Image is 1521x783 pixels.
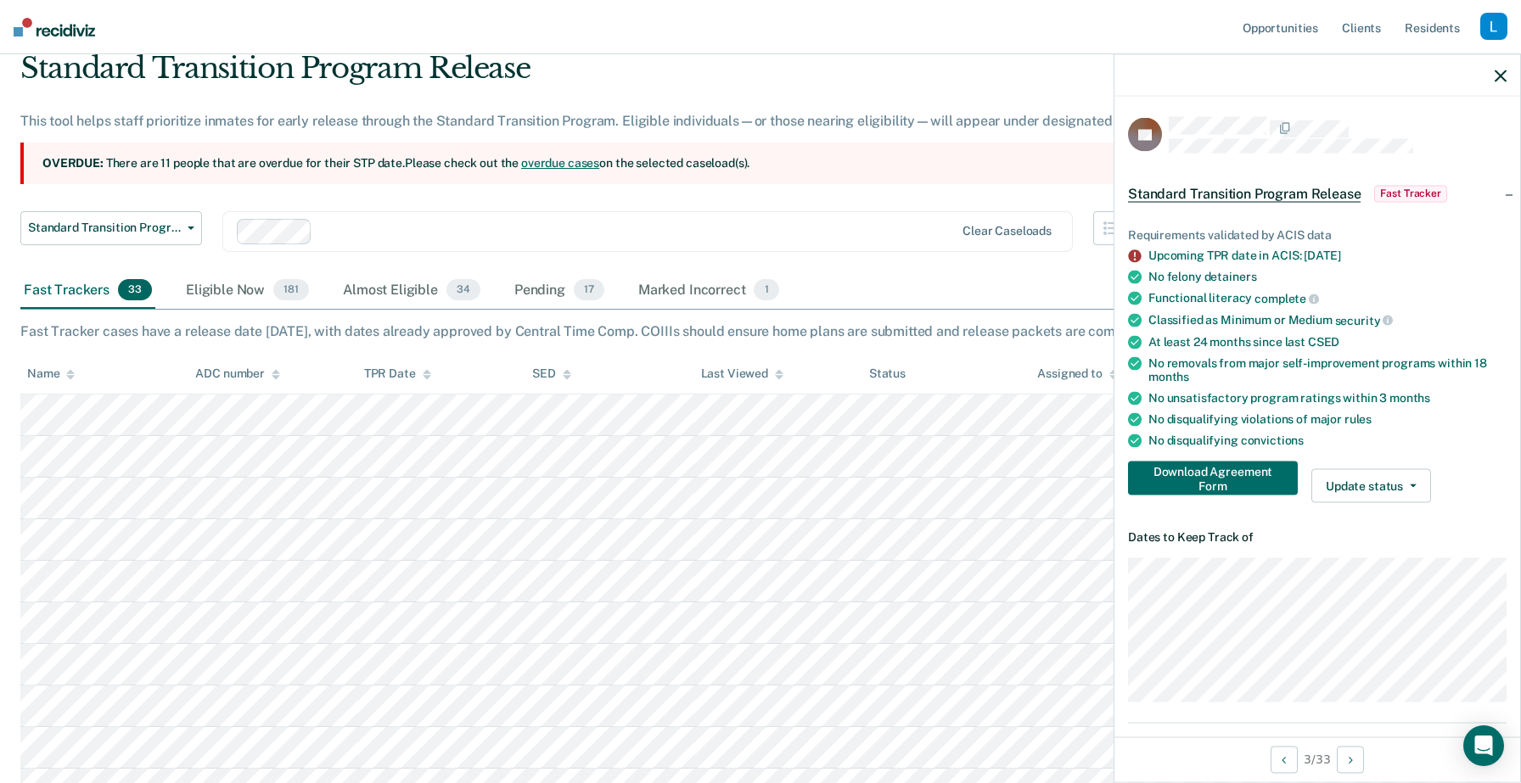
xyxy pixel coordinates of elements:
[1148,391,1507,405] div: No unsatisfactory program ratings within 3
[118,279,152,301] span: 33
[1148,334,1507,349] div: At least 24 months since last
[1254,292,1319,305] span: complete
[1204,270,1257,283] span: detainers
[364,366,431,381] div: TPR Date
[1337,746,1364,773] button: Next Opportunity
[1344,412,1372,426] span: rules
[1148,370,1189,383] span: months
[574,279,604,301] span: 17
[1311,469,1431,503] button: Update status
[195,366,280,381] div: ADC number
[701,366,783,381] div: Last Viewed
[20,272,155,310] div: Fast Trackers
[1148,270,1507,284] div: No felony
[20,323,1501,339] div: Fast Tracker cases have a release date [DATE], with dates already approved by Central Time Comp. ...
[869,366,906,381] div: Status
[1148,313,1507,328] div: Classified as Minimum or Medium
[1128,227,1507,242] div: Requirements validated by ACIS data
[635,272,783,310] div: Marked Incorrect
[20,143,1161,184] section: There are 11 people that are overdue for their STP date. Please check out the on the selected cas...
[1128,461,1298,495] button: Download Agreement Form
[182,272,312,310] div: Eligible Now
[1148,249,1507,263] div: Upcoming TPR date in ACIS: [DATE]
[1308,334,1339,348] span: CSED
[340,272,484,310] div: Almost Eligible
[1241,433,1304,447] span: convictions
[28,221,181,235] span: Standard Transition Program Release
[521,156,599,170] a: overdue cases
[1374,185,1447,202] span: Fast Tracker
[1389,391,1430,405] span: months
[1335,313,1394,327] span: security
[1037,366,1117,381] div: Assigned to
[446,279,480,301] span: 34
[14,18,95,36] img: Recidiviz
[1148,355,1507,384] div: No removals from major self-improvement programs within 18
[1114,736,1520,781] div: 3 / 33
[754,279,778,301] span: 1
[1271,746,1298,773] button: Previous Opportunity
[963,224,1052,238] div: Clear caseloads
[1114,166,1520,221] div: Standard Transition Program ReleaseFast Tracker
[273,279,309,301] span: 181
[532,366,571,381] div: SED
[1148,291,1507,306] div: Functional literacy
[1128,461,1305,495] a: Navigate to form link
[27,366,75,381] div: Name
[20,113,1161,129] div: This tool helps staff prioritize inmates for early release through the Standard Transition Progra...
[1148,433,1507,448] div: No disqualifying
[1128,185,1361,202] span: Standard Transition Program Release
[511,272,608,310] div: Pending
[20,51,1161,99] div: Standard Transition Program Release
[1463,725,1504,766] div: Open Intercom Messenger
[42,156,104,170] strong: Overdue:
[1148,412,1507,427] div: No disqualifying violations of major
[1128,530,1507,545] dt: Dates to Keep Track of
